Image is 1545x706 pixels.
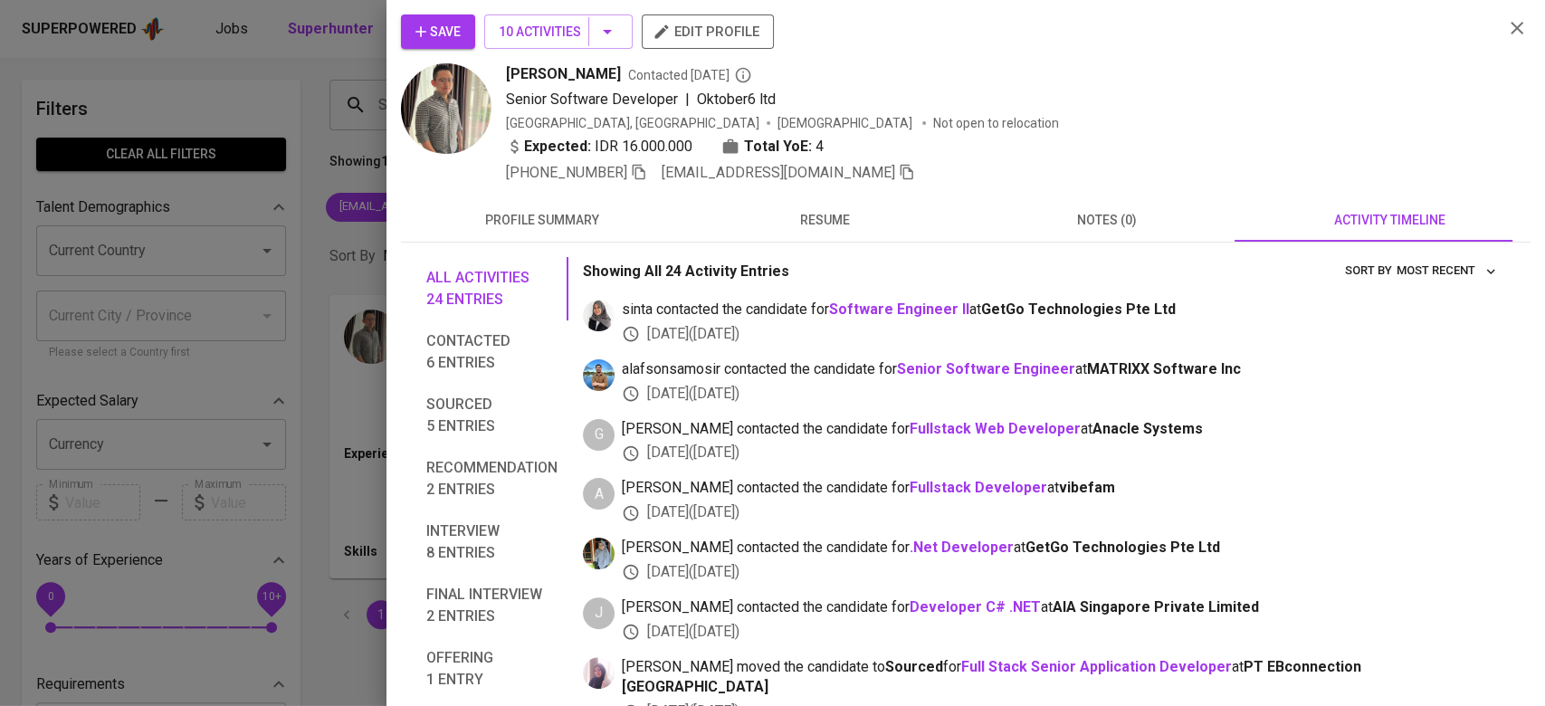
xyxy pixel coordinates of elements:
div: [DATE] ( [DATE] ) [622,384,1502,405]
div: G [583,419,615,451]
span: | [685,89,690,110]
a: Senior Software Engineer [897,360,1075,377]
span: vibefam [1059,479,1115,496]
a: Fullstack Web Developer [910,420,1081,437]
span: notes (0) [977,209,1237,232]
div: [GEOGRAPHIC_DATA], [GEOGRAPHIC_DATA] [506,114,759,132]
div: J [583,597,615,629]
span: activity timeline [1259,209,1520,232]
span: sinta contacted the candidate for at [622,300,1502,320]
span: [PERSON_NAME] contacted the candidate for at [622,419,1502,440]
a: edit profile [642,24,774,38]
button: edit profile [642,14,774,49]
span: Oktober6 ltd [697,91,776,108]
span: 4 [815,136,824,157]
a: Software Engineer II [829,301,969,318]
span: resume [694,209,955,232]
button: 10 Activities [484,14,633,49]
span: All activities 24 entries [426,267,558,310]
svg: By Batam recruiter [734,66,752,84]
span: [PERSON_NAME] contacted the candidate for at [622,538,1502,558]
span: alafsonsamosir contacted the candidate for at [622,359,1502,380]
span: Contacted 6 entries [426,330,558,374]
span: [PHONE_NUMBER] [506,164,627,181]
a: .Net Developer [910,539,1014,556]
b: Total YoE: [744,136,812,157]
span: Final interview 2 entries [426,584,558,627]
a: Fullstack Developer [910,479,1047,496]
span: Save [415,21,461,43]
span: Senior Software Developer [506,91,678,108]
span: Offering 1 entry [426,647,558,691]
div: A [583,478,615,510]
span: [DEMOGRAPHIC_DATA] [777,114,915,132]
span: edit profile [656,20,759,43]
span: profile summary [412,209,672,232]
span: [PERSON_NAME] moved the candidate to for at [622,657,1502,699]
span: [PERSON_NAME] contacted the candidate for at [622,597,1502,618]
span: Contacted [DATE] [628,66,752,84]
div: [DATE] ( [DATE] ) [622,324,1502,345]
img: sinta.windasari@glints.com [583,300,615,331]
img: alafson@glints.com [583,359,615,391]
p: Not open to relocation [933,114,1059,132]
span: 10 Activities [499,21,618,43]
p: Showing All 24 Activity Entries [583,261,789,282]
span: GetGo Technologies Pte Ltd [1025,539,1220,556]
a: Developer C# .NET [910,598,1041,615]
div: [DATE] ( [DATE] ) [622,502,1502,523]
span: Anacle Systems [1092,420,1203,437]
span: AIA Singapore Private Limited [1053,598,1259,615]
span: [EMAIL_ADDRESS][DOMAIN_NAME] [662,164,895,181]
a: Full Stack Senior Application Developer [961,658,1232,675]
button: Save [401,14,475,49]
button: sort by [1392,257,1502,285]
div: [DATE] ( [DATE] ) [622,622,1502,643]
span: GetGo Technologies Pte Ltd [981,301,1176,318]
div: [DATE] ( [DATE] ) [622,562,1502,583]
div: [DATE] ( [DATE] ) [622,443,1502,463]
span: Sourced 5 entries [426,394,558,437]
span: Recommendation 2 entries [426,457,558,501]
span: Interview 8 entries [426,520,558,564]
span: [PERSON_NAME] contacted the candidate for at [622,478,1502,499]
span: MATRIXX Software Inc [1087,360,1241,377]
img: melly.desfa@glints.com [583,538,615,569]
span: [PERSON_NAME] [506,63,621,85]
img: ecd00a2b9cf7766ec87f09ba66cba3ab.jfif [401,63,491,154]
b: Expected: [524,136,591,157]
b: Sourced [885,658,943,675]
span: sort by [1345,263,1392,277]
span: Most Recent [1397,261,1497,281]
img: dena@glints.com [583,657,615,689]
div: IDR 16.000.000 [506,136,692,157]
